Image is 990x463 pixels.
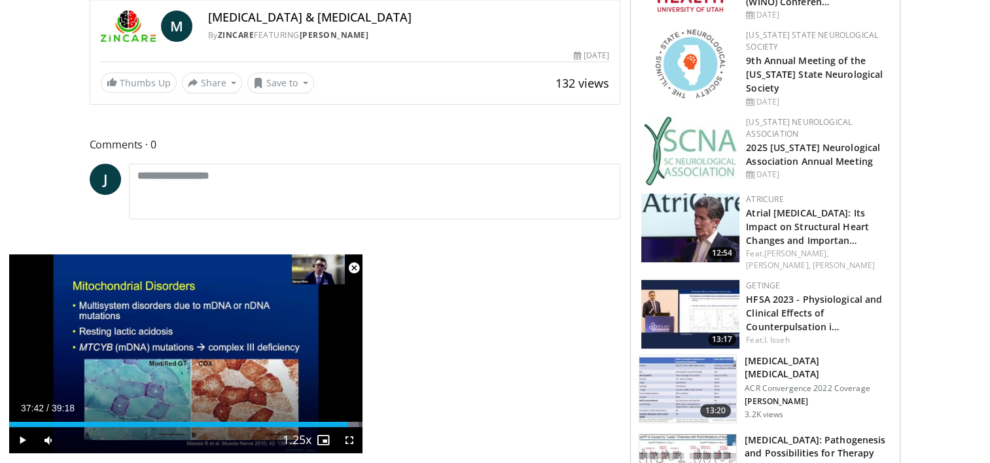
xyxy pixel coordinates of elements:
a: ZINCARE [218,29,255,41]
a: [PERSON_NAME], [764,248,828,259]
a: 2025 [US_STATE] Neurological Association Annual Meeting [746,141,880,167]
a: HFSA 2023 - Physiological and Clinical Effects of Counterpulsation i… [746,293,882,333]
p: ACR Convergence 2022 Coverage [745,383,892,394]
a: [PERSON_NAME], [746,260,810,271]
a: M [161,10,192,42]
img: 5b420482-cc98-4fb9-8e88-d3ee0d0050f8.150x105_q85_crop-smart_upscale.jpg [641,280,739,349]
a: 9th Annual Meeting of the [US_STATE] State Neurological Society [746,54,883,94]
button: Save to [247,73,314,94]
span: 13:20 [700,404,732,417]
button: Play [9,427,35,453]
span: 132 views [556,75,609,91]
div: Feat. [746,248,889,271]
button: Playback Rate [284,427,310,453]
img: 596b5778-47e3-490b-aebb-08971bedaaaa.150x105_q85_crop-smart_upscale.jpg [639,355,736,423]
div: Progress Bar [9,422,362,427]
span: 13:17 [708,334,736,345]
img: b123db18-9392-45ae-ad1d-42c3758a27aa.jpg.150x105_q85_autocrop_double_scale_upscale_version-0.2.jpg [644,116,737,185]
a: [US_STATE] Neurological Association [746,116,852,139]
a: Getinge [746,280,780,291]
img: ea157e67-f118-4f95-8afb-00f08b0ceebe.150x105_q85_crop-smart_upscale.jpg [641,194,739,262]
a: 12:54 [641,194,739,262]
a: J [90,163,121,195]
span: Comments 0 [90,136,621,153]
h3: [MEDICAL_DATA] [MEDICAL_DATA] [745,354,892,381]
button: Mute [35,427,62,453]
img: ZINCARE [101,10,156,42]
h3: [MEDICAL_DATA]: Pathogenesis and Possibilities for Therapy [745,434,892,460]
span: 12:54 [708,247,736,259]
a: I. Isseh [764,334,790,345]
button: Fullscreen [336,427,362,453]
span: / [46,403,49,413]
div: [DATE] [746,96,889,108]
div: By FEATURING [208,29,609,41]
a: [US_STATE] State Neurological Society [746,29,878,52]
a: 13:17 [641,280,739,349]
p: [PERSON_NAME] [745,396,892,407]
video-js: Video Player [9,254,362,454]
div: Feat. [746,334,889,346]
a: Thumbs Up [101,73,177,93]
div: [DATE] [746,169,889,180]
button: Share [182,73,243,94]
a: AtriCure [746,194,783,205]
a: [PERSON_NAME] [300,29,369,41]
div: [DATE] [746,9,889,21]
div: [DATE] [574,50,609,61]
a: 13:20 [MEDICAL_DATA] [MEDICAL_DATA] ACR Convergence 2022 Coverage [PERSON_NAME] 3.2K views [639,354,892,424]
h4: [MEDICAL_DATA] & [MEDICAL_DATA] [208,10,609,25]
a: Atrial [MEDICAL_DATA]: Its Impact on Structural Heart Changes and Importan… [746,207,869,247]
p: 3.2K views [745,409,783,420]
button: Enable picture-in-picture mode [310,427,336,453]
span: 37:42 [21,403,44,413]
img: 71a8b48c-8850-4916-bbdd-e2f3ccf11ef9.png.150x105_q85_autocrop_double_scale_upscale_version-0.2.png [656,29,725,98]
a: [PERSON_NAME] [813,260,875,271]
span: 39:18 [52,403,75,413]
button: Close [341,254,367,282]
